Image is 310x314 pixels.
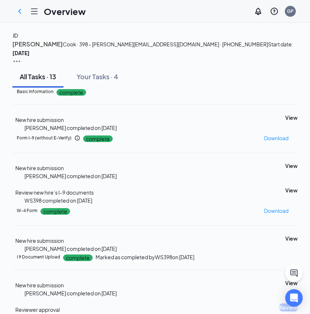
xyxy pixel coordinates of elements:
[287,8,294,14] div: GP
[63,254,93,261] p: complete
[12,50,30,56] strong: [DATE]
[254,7,263,16] svg: Notifications
[83,135,113,142] p: complete
[57,89,86,96] p: complete
[133,41,268,47] span: [EMAIL_ADDRESS][DOMAIN_NAME] · [PHONE_NUMBER]
[285,114,298,122] button: View
[15,189,94,196] span: Review new hire’s I-9 documents
[264,207,288,215] p: Download
[15,306,60,313] span: Reviewer approval
[20,72,56,81] div: All Tasks · 13
[17,254,60,260] h5: I 9 Document Upload
[24,125,117,131] span: [PERSON_NAME] completed on [DATE]
[15,116,64,123] span: New hire submission
[279,303,298,311] button: Review
[63,41,133,47] span: Cook · 398 - [PERSON_NAME]
[15,7,24,16] svg: ChevronLeft
[285,234,298,242] button: View
[12,41,293,56] span: Start date:
[24,173,117,179] span: [PERSON_NAME] completed on [DATE]
[15,282,64,288] span: New hire submission
[77,72,118,81] div: Your Tasks · 4
[17,135,71,141] h5: Form I-9 (without E-Verify)
[17,207,38,214] h5: W-4 Form
[24,290,117,296] span: [PERSON_NAME] completed on [DATE]
[285,162,298,170] button: View
[17,88,54,95] h5: Basic Information
[264,132,289,144] button: Download
[30,7,39,16] svg: Hamburger
[285,186,298,194] button: View
[96,254,194,260] span: Marked as completed by WS398 on [DATE]
[264,205,289,217] button: Download
[290,269,298,277] svg: ChatActive
[15,165,64,171] span: New hire submission
[264,134,288,142] p: Download
[12,39,63,49] button: [PERSON_NAME]
[15,237,64,244] span: New hire submission
[12,31,18,39] button: JD
[40,208,70,215] p: complete
[270,7,279,16] svg: QuestionInfo
[285,264,303,282] button: ChatActive
[12,57,21,66] img: More Actions
[24,245,117,252] span: [PERSON_NAME] completed on [DATE]
[74,135,80,141] svg: Info
[285,289,303,307] div: Open Intercom Messenger
[44,5,86,18] h1: Overview
[285,279,298,287] button: View
[24,197,92,204] span: WS398 completed on [DATE]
